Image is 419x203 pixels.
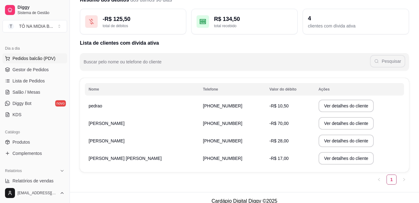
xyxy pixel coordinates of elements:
button: Ver detalhes do cliente [319,100,374,112]
button: Ver detalhes do cliente [319,117,374,130]
span: [PERSON_NAME] [89,121,124,126]
th: Valor do débito [266,83,315,96]
div: 4 [308,14,404,23]
li: 1 [387,175,397,185]
a: Produtos [2,137,67,147]
span: -R$ 10,50 [270,103,289,108]
span: pedrao [89,103,102,108]
div: Catálogo [2,127,67,137]
a: Relatórios de vendas [2,176,67,186]
span: Sistema de Gestão [17,10,65,15]
h2: Lista de clientes com dívida ativa [80,39,409,47]
a: Gestor de Pedidos [2,65,67,75]
span: Salão / Mesas [12,89,40,95]
span: [PERSON_NAME] [PERSON_NAME] [89,156,162,161]
li: Next Page [399,175,409,185]
span: [PHONE_NUMBER] [203,156,242,161]
a: Diggy Botnovo [2,98,67,108]
span: Gestor de Pedidos [12,67,49,73]
span: KDS [12,111,22,118]
a: Complementos [2,148,67,158]
button: Ver detalhes do cliente [319,135,374,147]
a: Salão / Mesas [2,87,67,97]
span: Relatórios de vendas [12,178,54,184]
span: [PHONE_NUMBER] [203,138,242,143]
div: Dia a dia [2,43,67,53]
th: Telefone [199,83,266,96]
span: [PERSON_NAME] [89,138,124,143]
div: TÔ NA MIDIA B ... [19,23,53,29]
span: Diggy Bot [12,100,32,106]
input: Buscar pelo nome ou telefone do cliente [84,61,370,67]
span: Pedidos balcão (PDV) [12,55,56,62]
span: T [8,23,14,29]
span: [EMAIL_ADDRESS][DOMAIN_NAME] [17,191,57,196]
a: DiggySistema de Gestão [2,2,67,17]
div: total recebido [214,23,292,28]
div: - R$ 125,50 [103,15,181,23]
span: Relatórios [5,168,22,173]
span: -R$ 70,00 [270,121,289,126]
span: -R$ 17,00 [270,156,289,161]
a: KDS [2,110,67,120]
button: left [374,175,384,185]
span: Lista de Pedidos [12,78,45,84]
span: [PHONE_NUMBER] [203,103,242,108]
span: [PHONE_NUMBER] [203,121,242,126]
span: Produtos [12,139,30,145]
a: Lista de Pedidos [2,76,67,86]
span: left [377,178,381,181]
button: right [399,175,409,185]
span: Complementos [12,150,42,156]
span: Diggy [17,5,65,10]
button: Pedidos balcão (PDV) [2,53,67,63]
button: Select a team [2,20,67,32]
th: Nome [85,83,199,96]
button: [EMAIL_ADDRESS][DOMAIN_NAME] [2,186,67,201]
div: R$ 134,50 [214,15,292,23]
span: -R$ 28,00 [270,138,289,143]
div: total de débitos [103,23,181,28]
a: 1 [387,175,396,184]
span: right [402,178,406,181]
button: Ver detalhes do cliente [319,152,374,165]
th: Ações [315,83,404,96]
div: clientes com dívida ativa [308,23,404,29]
li: Previous Page [374,175,384,185]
